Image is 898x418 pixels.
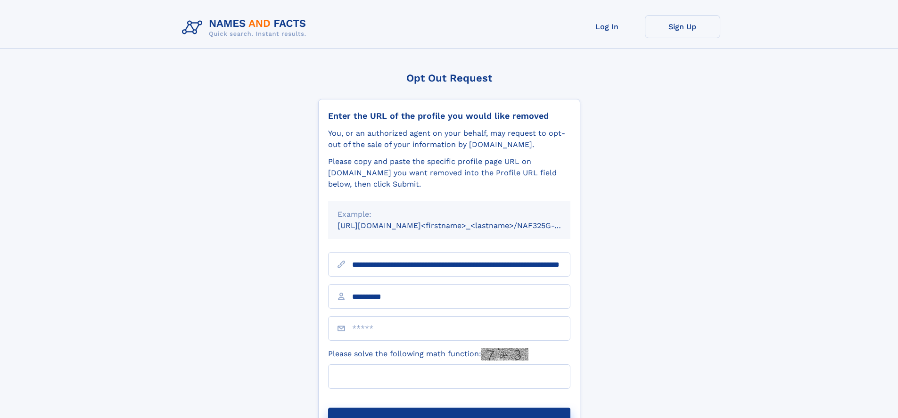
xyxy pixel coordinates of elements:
label: Please solve the following math function: [328,348,528,361]
img: Logo Names and Facts [178,15,314,41]
div: Please copy and paste the specific profile page URL on [DOMAIN_NAME] you want removed into the Pr... [328,156,570,190]
a: Sign Up [645,15,720,38]
div: Example: [338,209,561,220]
div: You, or an authorized agent on your behalf, may request to opt-out of the sale of your informatio... [328,128,570,150]
div: Opt Out Request [318,72,580,84]
a: Log In [569,15,645,38]
small: [URL][DOMAIN_NAME]<firstname>_<lastname>/NAF325G-xxxxxxxx [338,221,588,230]
div: Enter the URL of the profile you would like removed [328,111,570,121]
